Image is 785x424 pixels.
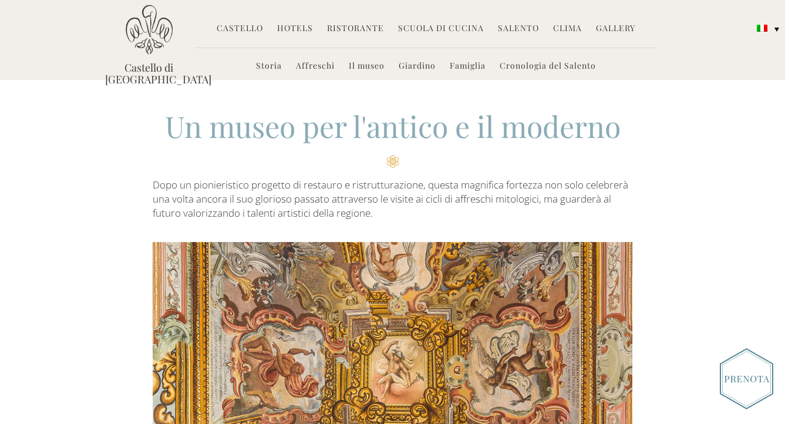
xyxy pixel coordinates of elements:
img: Castello di Ugento [126,5,173,55]
a: Storia [256,60,282,73]
img: Italiano [757,25,767,32]
h2: Un museo per l'antico e il moderno [153,106,632,168]
img: Book_Button_Italian.png [720,348,773,409]
p: Dopo un pionieristico progetto di restauro e ristrutturazione, questa magnifica fortezza non solo... [153,178,632,221]
a: Gallery [596,22,635,36]
a: Hotels [277,22,313,36]
a: Salento [498,22,539,36]
a: Il museo [349,60,385,73]
a: Famiglia [450,60,486,73]
a: Ristorante [327,22,384,36]
a: Castello [217,22,263,36]
a: Affreschi [296,60,335,73]
a: Castello di [GEOGRAPHIC_DATA] [105,62,193,85]
a: Clima [553,22,582,36]
a: Cronologia del Salento [500,60,596,73]
a: Giardino [399,60,436,73]
a: Scuola di Cucina [398,22,484,36]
